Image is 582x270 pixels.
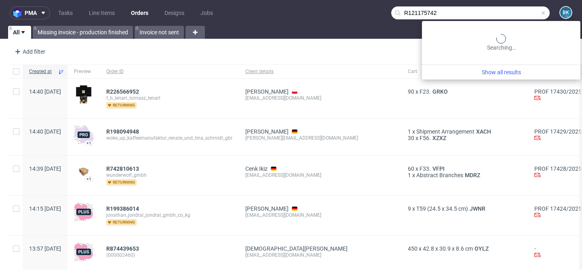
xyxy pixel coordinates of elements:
[408,205,411,212] span: 9
[408,205,521,212] div: x
[106,68,232,75] span: Order ID
[74,202,93,222] img: plus-icon.676465ae8f3a83198b3f.png
[29,165,61,172] span: 14:39 [DATE]
[245,205,289,212] a: [PERSON_NAME]
[420,88,431,95] span: F23.
[423,245,473,252] span: 42.8 x 30.9 x 8.6 cm
[74,68,93,75] span: Preview
[408,172,411,178] span: 1
[408,165,414,172] span: 60
[408,245,521,252] div: x
[534,165,582,172] a: PROF 17428/2025
[86,177,91,181] div: +1
[431,165,446,172] a: VFPI
[25,10,37,16] span: pma
[10,6,50,19] button: pma
[534,245,582,260] div: -
[416,205,468,212] span: T59 (24.5 x 34.5 cm)
[126,6,153,19] a: Orders
[245,212,395,218] div: [EMAIL_ADDRESS][DOMAIN_NAME]
[106,172,232,178] span: wunderwolf_gmbh
[534,128,582,135] a: PROF 17429/2025
[106,95,232,101] span: f_h_lenart_tomasz_lenart
[408,128,411,135] span: 1
[534,205,582,212] a: PROF 17424/2025
[245,68,395,75] span: Client details
[408,135,414,141] span: 30
[106,135,232,141] span: woke_up_kaffeemanufaktur_renate_und_tina_schmidt_gbr
[425,34,577,52] div: Searching…
[245,252,395,258] div: [EMAIL_ADDRESS][DOMAIN_NAME]
[420,135,431,141] span: F56.
[74,242,93,262] img: plus-icon.676465ae8f3a83198b3f.png
[560,7,571,18] figcaption: BK
[106,245,139,252] span: R874439653
[416,128,474,135] span: Shipment Arrangement
[106,88,141,95] a: R226566952
[245,245,348,252] a: [DEMOGRAPHIC_DATA][PERSON_NAME]
[106,179,137,186] span: returning
[106,165,141,172] a: R742810613
[13,8,25,18] img: logo
[106,219,137,226] span: returning
[8,26,31,39] a: All
[474,128,493,135] a: XACH
[106,102,137,109] span: returning
[53,6,78,19] a: Tasks
[106,128,139,135] span: R198094948
[425,68,577,76] a: Show all results
[408,88,521,95] div: x
[245,135,395,141] div: [PERSON_NAME][EMAIL_ADDRESS][DOMAIN_NAME]
[29,245,61,252] span: 13:57 [DATE]
[534,88,582,95] a: PROF 17430/2025
[74,85,93,105] img: version_two_editor_design.png
[408,135,521,141] div: x
[245,95,395,101] div: [EMAIL_ADDRESS][DOMAIN_NAME]
[106,205,139,212] span: R199386014
[463,172,482,178] a: MDRZ
[74,125,93,144] img: pro-icon.017ec5509f39f3e742e3.png
[416,172,463,178] span: Abstract Branches
[468,205,487,212] a: JWNR
[196,6,218,19] a: Jobs
[106,212,232,218] span: jonathan_jondral_jondral_gmbh_co_kg
[160,6,189,19] a: Designs
[408,88,414,95] span: 90
[408,245,418,252] span: 450
[74,167,93,178] img: data
[431,135,448,141] a: XZXZ
[408,172,521,178] div: x
[420,165,431,172] span: F33.
[106,205,141,212] a: R199386014
[106,245,141,252] a: R874439653
[106,252,232,258] span: (000002460)
[431,88,449,95] a: GRKO
[408,68,521,75] span: Cart
[245,88,289,95] a: [PERSON_NAME]
[29,128,61,135] span: 14:40 [DATE]
[135,26,184,39] a: Invoice not sent
[106,88,139,95] span: R226566952
[29,68,55,75] span: Created at
[106,128,141,135] a: R198094948
[473,245,490,252] a: OYLZ
[29,205,61,212] span: 14:15 [DATE]
[245,128,289,135] a: [PERSON_NAME]
[84,6,120,19] a: Line Items
[86,141,91,145] div: +1
[408,128,521,135] div: x
[11,45,47,58] div: Add filter
[408,165,521,172] div: x
[33,26,133,39] a: Missing invoice - production finished
[106,165,139,172] span: R742810613
[245,172,395,178] div: [EMAIL_ADDRESS][DOMAIN_NAME]
[245,165,268,172] a: Cenk Ikiz
[29,88,61,95] span: 14:40 [DATE]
